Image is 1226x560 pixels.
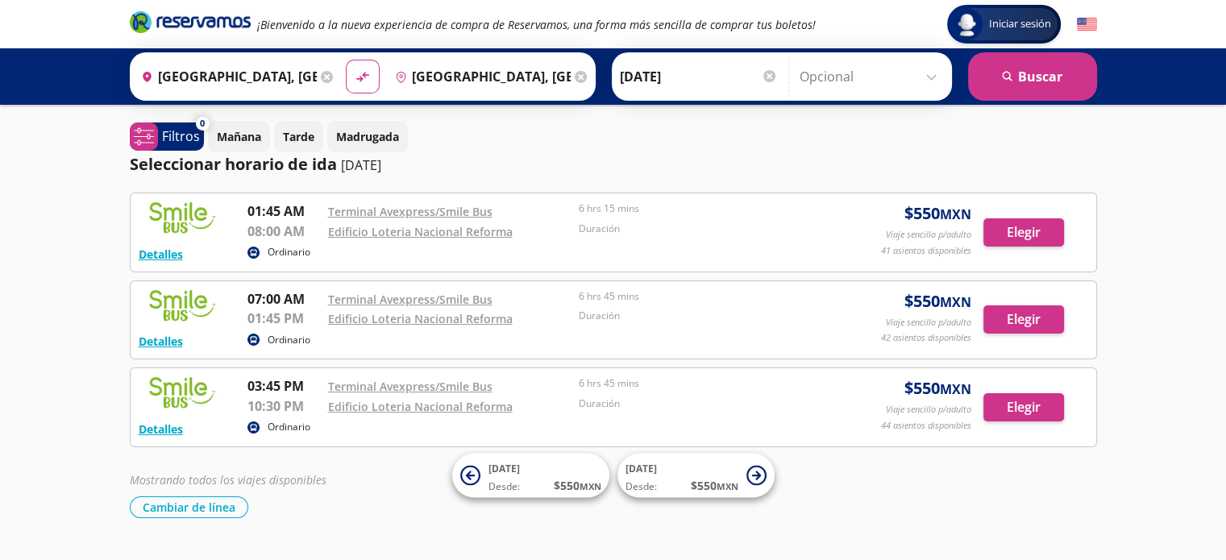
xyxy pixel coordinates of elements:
[247,201,320,221] p: 01:45 AM
[139,289,227,321] img: RESERVAMOS
[617,454,775,498] button: [DATE]Desde:$550MXN
[983,393,1064,421] button: Elegir
[130,10,251,39] a: Brand Logo
[389,56,571,97] input: Buscar Destino
[208,121,270,152] button: Mañana
[904,201,971,226] span: $ 550
[139,201,227,234] img: RESERVAMOS
[130,10,251,34] i: Brand Logo
[886,228,971,242] p: Viaje sencillo p/adulto
[268,245,310,259] p: Ordinario
[968,52,1097,101] button: Buscar
[283,128,314,145] p: Tarde
[579,376,822,391] p: 6 hrs 45 mins
[130,472,326,487] em: Mostrando todos los viajes disponibles
[625,479,657,494] span: Desde:
[452,454,609,498] button: [DATE]Desde:$550MXN
[217,128,261,145] p: Mañana
[328,399,513,414] a: Edificio Loteria Nacional Reforma
[247,396,320,416] p: 10:30 PM
[717,480,738,492] small: MXN
[579,309,822,323] p: Duración
[881,419,971,433] p: 44 asientos disponibles
[200,117,205,131] span: 0
[327,121,408,152] button: Madrugada
[139,246,183,263] button: Detalles
[341,156,381,175] p: [DATE]
[162,127,200,146] p: Filtros
[579,222,822,236] p: Duración
[130,152,337,176] p: Seleccionar horario de ida
[488,462,520,475] span: [DATE]
[139,333,183,350] button: Detalles
[625,462,657,475] span: [DATE]
[257,17,816,32] em: ¡Bienvenido a la nueva experiencia de compra de Reservamos, una forma más sencilla de comprar tus...
[940,205,971,223] small: MXN
[620,56,778,97] input: Elegir Fecha
[139,421,183,438] button: Detalles
[328,311,513,326] a: Edificio Loteria Nacional Reforma
[247,289,320,309] p: 07:00 AM
[247,222,320,241] p: 08:00 AM
[983,218,1064,247] button: Elegir
[983,305,1064,334] button: Elegir
[800,56,944,97] input: Opcional
[886,316,971,330] p: Viaje sencillo p/adulto
[328,204,492,219] a: Terminal Avexpress/Smile Bus
[130,496,248,518] button: Cambiar de línea
[274,121,323,152] button: Tarde
[554,477,601,494] span: $ 550
[579,289,822,304] p: 6 hrs 45 mins
[983,16,1058,32] span: Iniciar sesión
[336,128,399,145] p: Madrugada
[886,403,971,417] p: Viaje sencillo p/adulto
[940,293,971,311] small: MXN
[488,479,520,494] span: Desde:
[1077,15,1097,35] button: English
[328,292,492,307] a: Terminal Avexpress/Smile Bus
[904,289,971,313] span: $ 550
[881,331,971,345] p: 42 asientos disponibles
[247,376,320,396] p: 03:45 PM
[247,309,320,328] p: 01:45 PM
[940,380,971,398] small: MXN
[580,480,601,492] small: MXN
[268,420,310,434] p: Ordinario
[328,224,513,239] a: Edificio Loteria Nacional Reforma
[904,376,971,400] span: $ 550
[579,201,822,216] p: 6 hrs 15 mins
[881,244,971,258] p: 41 asientos disponibles
[130,122,204,151] button: 0Filtros
[268,333,310,347] p: Ordinario
[579,396,822,411] p: Duración
[135,56,317,97] input: Buscar Origen
[139,376,227,409] img: RESERVAMOS
[328,379,492,394] a: Terminal Avexpress/Smile Bus
[691,477,738,494] span: $ 550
